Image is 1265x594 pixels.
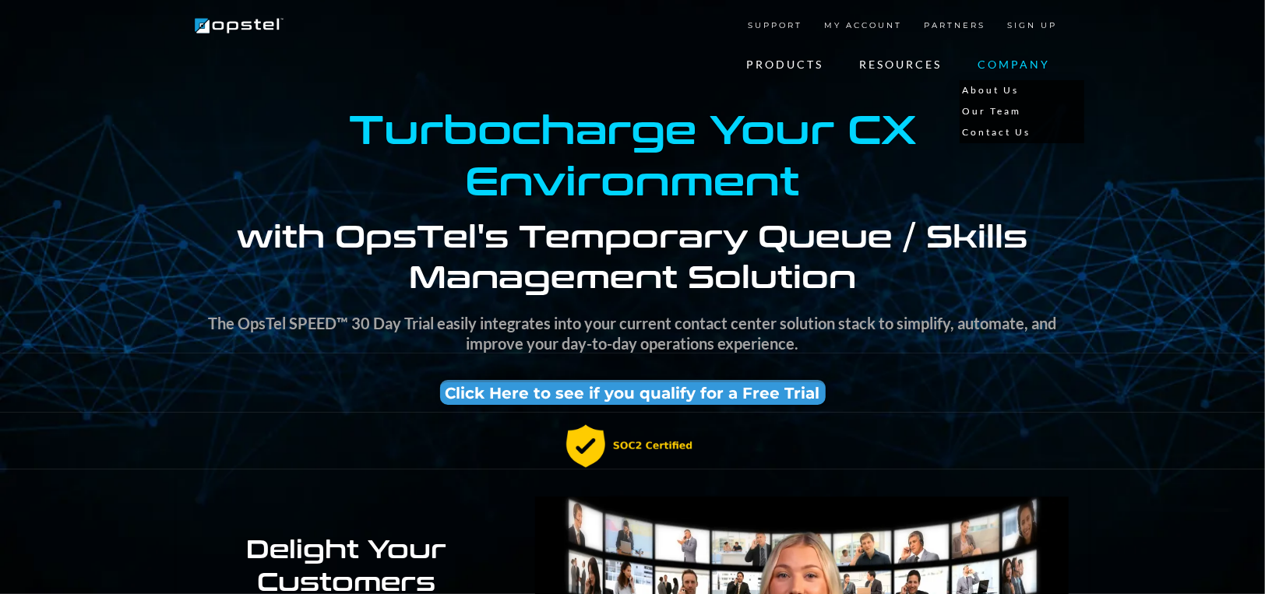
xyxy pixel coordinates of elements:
a: PRODUCTS [728,49,841,81]
strong: The OpsTel SPEED™ 30 Day Trial easily integrates into your current contact center solution stack ... [209,314,1057,353]
strong: Delight Your [246,530,446,565]
strong: Turbocharge Your CX [349,100,916,155]
a: SUPPORT [737,10,813,42]
a: About Us [960,80,1084,101]
a: COMPANY [960,49,1068,81]
a: SIGN UP [996,10,1068,42]
span: Click Here to see if you qualify for a Free Trial [446,384,820,402]
a: Our Team [960,101,1084,122]
strong: Environment [466,151,800,206]
a: MY ACCOUNT [813,10,913,42]
a: RESOURCES [841,49,960,81]
a: Contact Us [960,122,1084,143]
a: Click Here to see if you qualify for a Free Trial [440,380,826,405]
a: https://www.opstel.com/ [192,17,286,32]
a: PARTNERS [913,10,996,42]
img: Brand Logo [192,14,286,37]
strong: with OpsTel's Temporary Queue / Skills Management Solution [238,213,1028,297]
